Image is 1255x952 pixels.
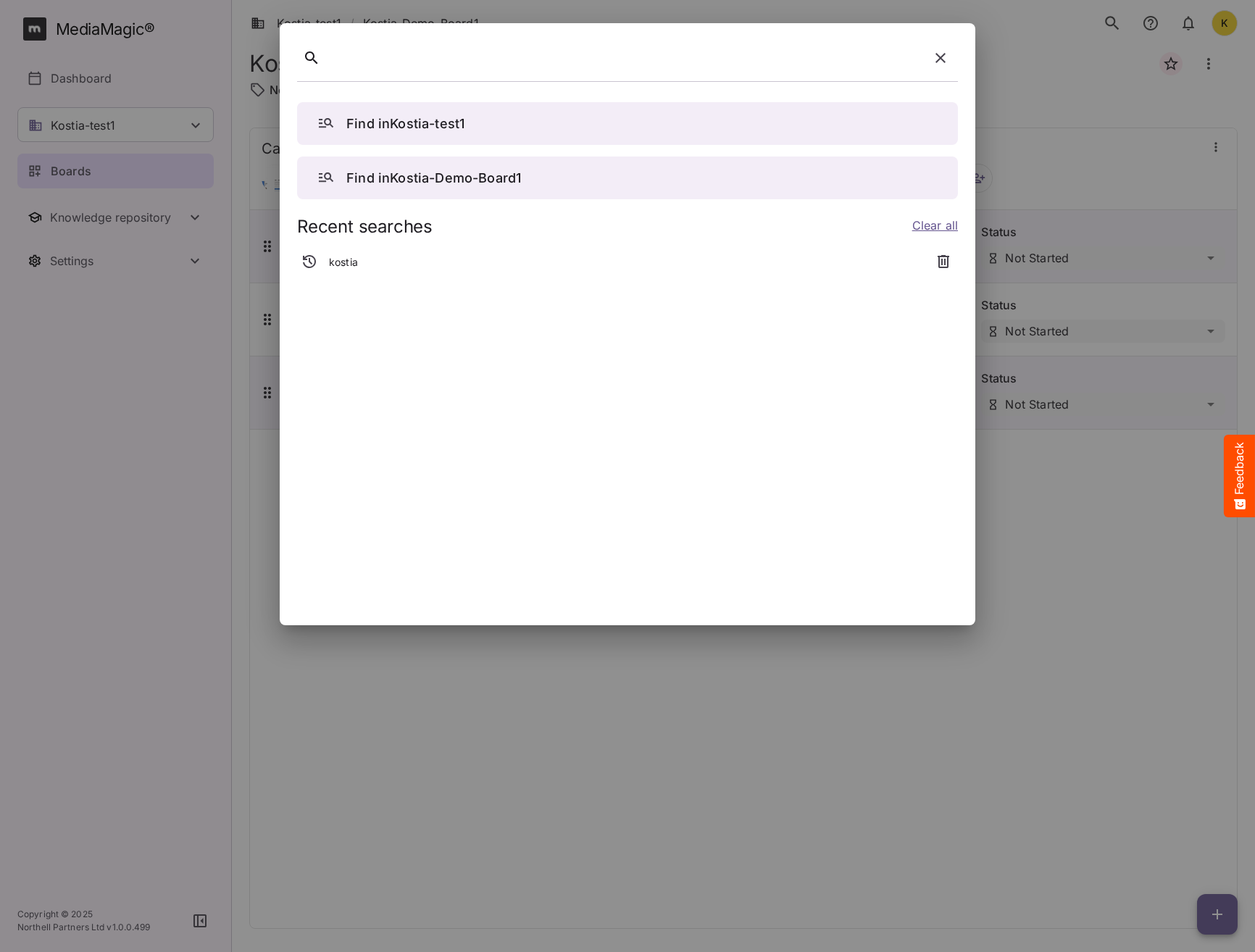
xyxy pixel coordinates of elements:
button: Feedback [1224,435,1255,517]
h2: Recent searches [297,217,433,238]
p: Find in Kostia-test1 [346,114,464,133]
button: Find inKostia-Demo-Board1 [297,156,958,199]
button: Find inKostia-test1 [297,102,958,145]
p: Find in Kostia-Demo-Board1 [346,168,521,188]
a: Clear all [912,217,958,238]
p: kostia [329,255,358,270]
